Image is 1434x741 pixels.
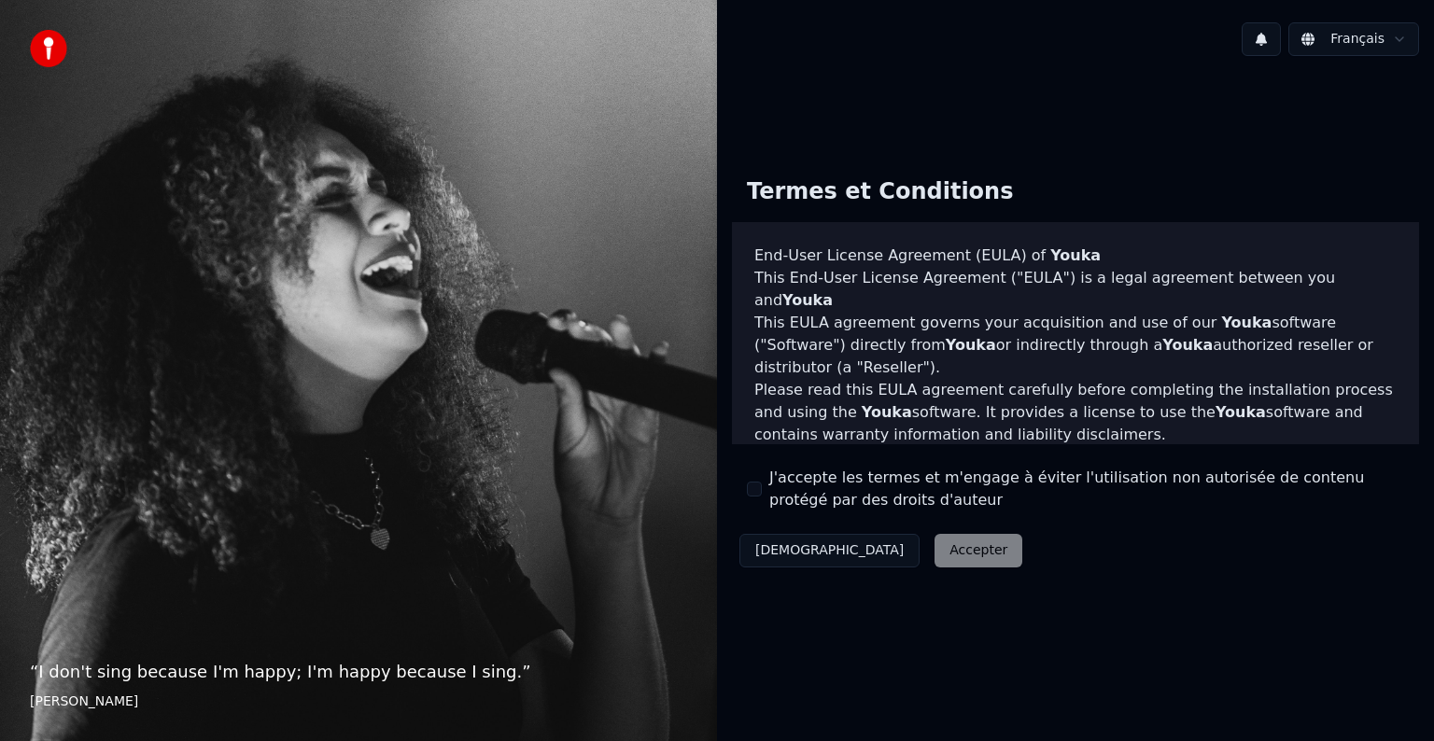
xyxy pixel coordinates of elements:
h3: End-User License Agreement (EULA) of [754,245,1397,267]
button: [DEMOGRAPHIC_DATA] [739,534,920,567]
label: J'accepte les termes et m'engage à éviter l'utilisation non autorisée de contenu protégé par des ... [769,467,1404,511]
p: “ I don't sing because I'm happy; I'm happy because I sing. ” [30,659,687,685]
span: Youka [1162,336,1213,354]
span: Youka [1216,403,1266,421]
p: This End-User License Agreement ("EULA") is a legal agreement between you and [754,267,1397,312]
span: Youka [862,403,912,421]
p: This EULA agreement governs your acquisition and use of our software ("Software") directly from o... [754,312,1397,379]
p: Please read this EULA agreement carefully before completing the installation process and using th... [754,379,1397,446]
span: Youka [1050,246,1101,264]
span: Youka [946,336,996,354]
span: Youka [782,291,833,309]
span: Youka [1221,314,1272,331]
footer: [PERSON_NAME] [30,692,687,711]
div: Termes et Conditions [732,162,1028,222]
img: youka [30,30,67,67]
